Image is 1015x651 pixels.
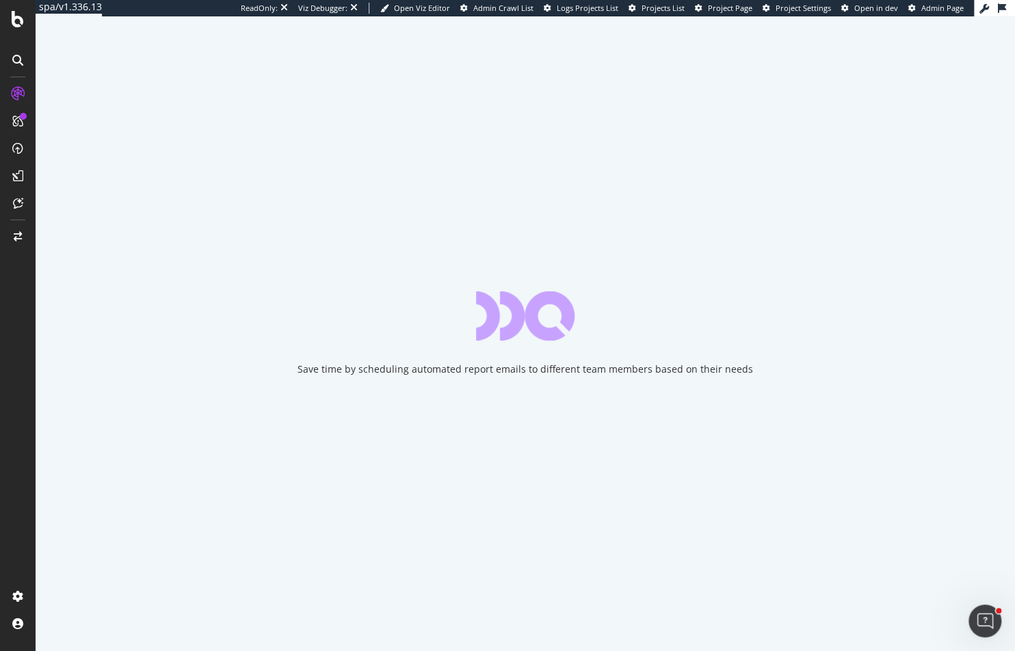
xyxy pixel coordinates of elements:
[460,3,533,14] a: Admin Crawl List
[763,3,831,14] a: Project Settings
[695,3,752,14] a: Project Page
[394,3,450,13] span: Open Viz Editor
[298,362,753,376] div: Save time by scheduling automated report emails to different team members based on their needs
[557,3,618,13] span: Logs Projects List
[908,3,964,14] a: Admin Page
[642,3,685,13] span: Projects List
[544,3,618,14] a: Logs Projects List
[708,3,752,13] span: Project Page
[241,3,278,14] div: ReadOnly:
[968,604,1001,637] iframe: Intercom live chat
[776,3,831,13] span: Project Settings
[298,3,347,14] div: Viz Debugger:
[841,3,898,14] a: Open in dev
[854,3,898,13] span: Open in dev
[380,3,450,14] a: Open Viz Editor
[629,3,685,14] a: Projects List
[476,291,575,341] div: animation
[473,3,533,13] span: Admin Crawl List
[921,3,964,13] span: Admin Page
